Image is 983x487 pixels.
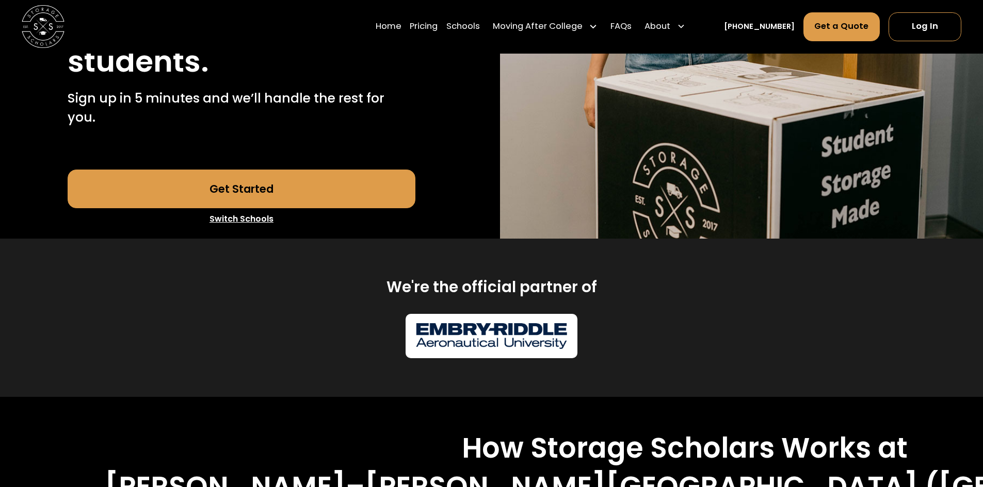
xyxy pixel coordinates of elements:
h2: We're the official partner of [386,277,597,297]
a: Schools [446,12,480,42]
img: Storage Scholars main logo [22,5,65,48]
div: About [640,12,690,42]
div: About [644,21,670,33]
a: Log In [889,12,961,41]
a: Switch Schools [68,208,415,230]
p: Sign up in 5 minutes and we’ll handle the rest for you. [68,89,415,127]
a: Get Started [68,170,415,208]
h2: How Storage Scholars Works at [462,431,908,465]
a: Home [376,12,401,42]
h1: students. [68,45,209,78]
a: Pricing [410,12,438,42]
div: Moving After College [489,12,602,42]
a: FAQs [610,12,632,42]
a: Get a Quote [803,12,880,41]
div: Moving After College [493,21,583,33]
a: [PHONE_NUMBER] [724,21,795,32]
